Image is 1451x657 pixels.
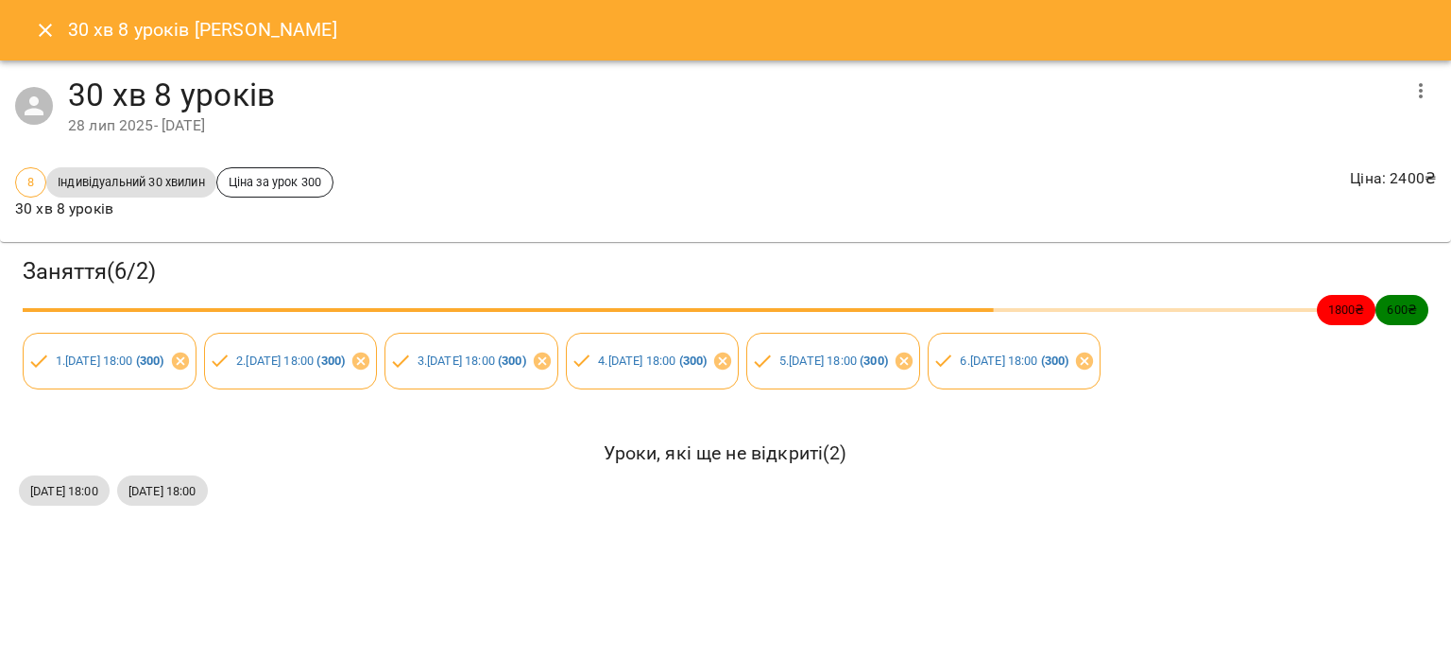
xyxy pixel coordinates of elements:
h6: 30 хв 8 уроків [PERSON_NAME] [68,15,337,44]
a: 2.[DATE] 18:00 (300) [236,354,345,368]
div: 4.[DATE] 18:00 (300) [566,333,740,389]
div: 5.[DATE] 18:00 (300) [746,333,920,389]
span: 8 [16,173,45,191]
a: 1.[DATE] 18:00 (300) [56,354,164,368]
span: Індивідуальний 30 хвилин [46,173,216,191]
span: [DATE] 18:00 [19,482,110,500]
span: 600 ₴ [1375,301,1428,319]
p: Ціна : 2400 ₴ [1350,167,1436,190]
b: ( 300 ) [679,354,708,368]
h6: Уроки, які ще не відкриті ( 2 ) [19,439,1432,468]
div: 6.[DATE] 18:00 (300) [928,333,1101,389]
h3: Заняття ( 6 / 2 ) [23,257,1428,286]
div: 3.[DATE] 18:00 (300) [384,333,558,389]
b: ( 300 ) [1041,354,1069,368]
a: 5.[DATE] 18:00 (300) [779,354,888,368]
span: Ціна за урок 300 [217,173,333,191]
div: 28 лип 2025 - [DATE] [68,114,1398,137]
a: 4.[DATE] 18:00 (300) [598,354,707,368]
span: 1800 ₴ [1317,301,1376,319]
h4: 30 хв 8 уроків [68,76,1398,114]
b: ( 300 ) [498,354,526,368]
div: 1.[DATE] 18:00 (300) [23,333,196,389]
a: 6.[DATE] 18:00 (300) [960,354,1068,368]
b: ( 300 ) [860,354,888,368]
p: 30 хв 8 уроків [15,198,333,220]
b: ( 300 ) [316,354,345,368]
button: Close [23,8,68,53]
b: ( 300 ) [136,354,164,368]
span: [DATE] 18:00 [117,482,208,500]
a: 3.[DATE] 18:00 (300) [418,354,526,368]
div: 2.[DATE] 18:00 (300) [204,333,378,389]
